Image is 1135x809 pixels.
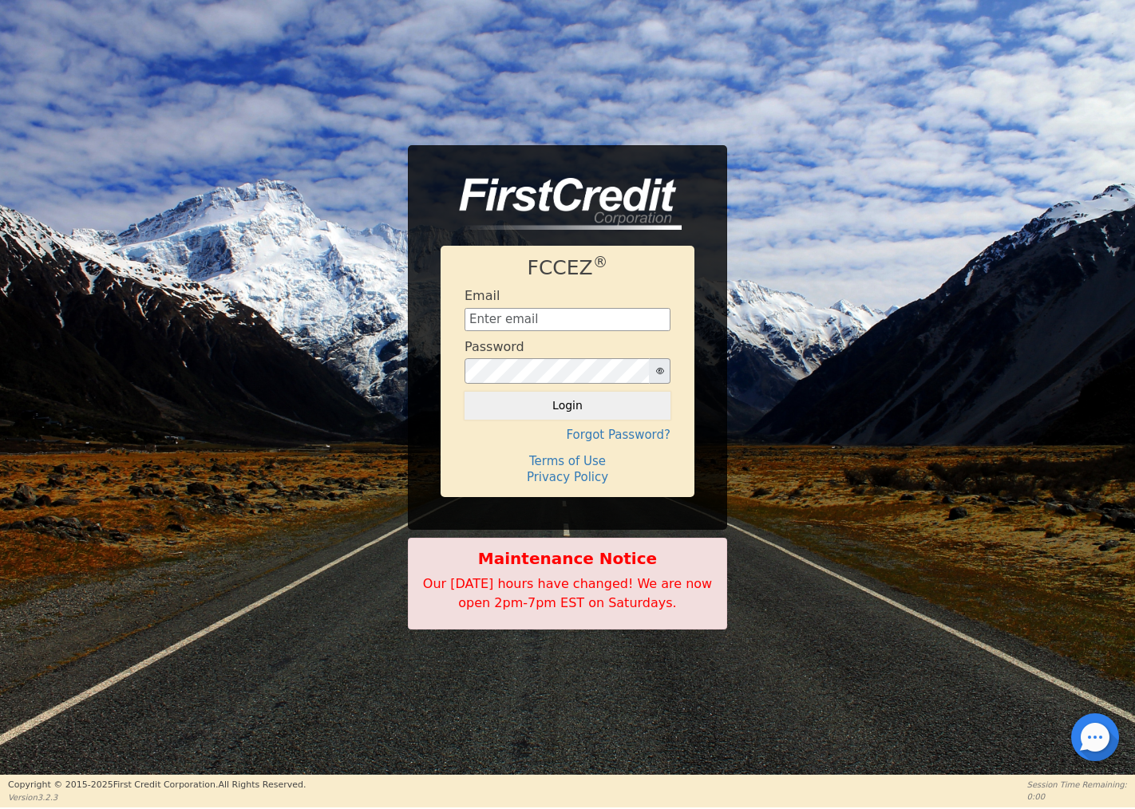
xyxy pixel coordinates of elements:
[465,308,670,332] input: Enter email
[465,470,670,484] h4: Privacy Policy
[1027,779,1127,791] p: Session Time Remaining:
[593,254,608,270] sup: ®
[465,288,500,303] h4: Email
[465,358,650,384] input: password
[417,547,718,570] b: Maintenance Notice
[465,339,524,354] h4: Password
[1027,791,1127,803] p: 0:00
[8,791,306,803] p: Version 3.2.3
[465,454,670,468] h4: Terms of Use
[465,256,670,280] h1: FCCEZ
[441,178,682,231] img: logo-CMu_cnol.png
[423,576,712,610] span: Our [DATE] hours have changed! We are now open 2pm-7pm EST on Saturdays.
[218,779,306,790] span: All Rights Reserved.
[465,428,670,442] h4: Forgot Password?
[465,392,670,419] button: Login
[8,779,306,792] p: Copyright © 2015- 2025 First Credit Corporation.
